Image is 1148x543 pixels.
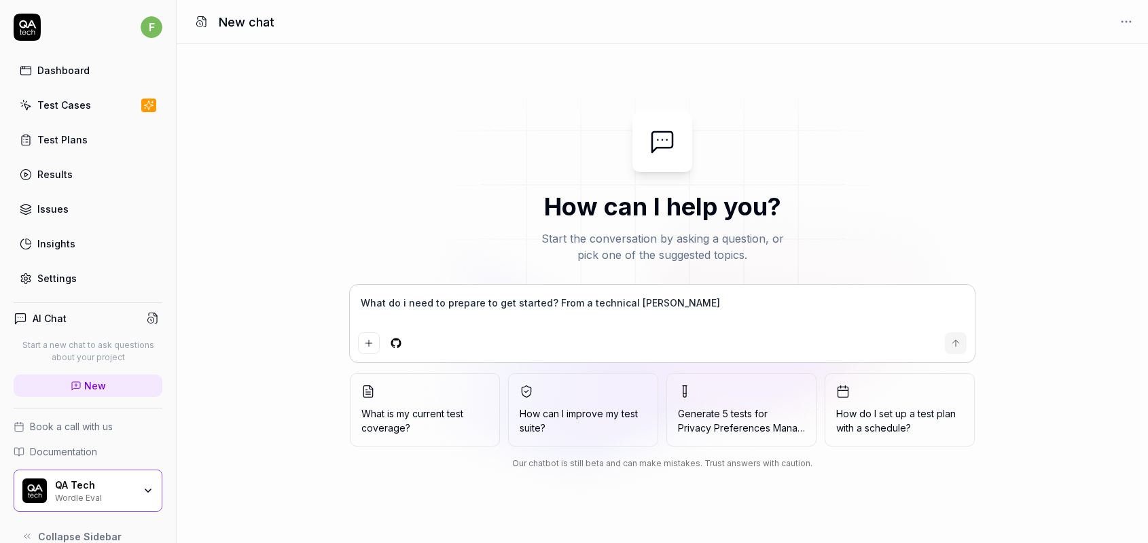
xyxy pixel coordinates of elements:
button: Add attachment [358,332,380,354]
button: f [141,14,162,41]
span: New [84,379,106,393]
div: Issues [37,202,69,216]
div: QA Tech [55,479,134,491]
h1: New chat [219,13,274,31]
a: New [14,374,162,397]
div: Test Plans [37,133,88,147]
div: Settings [37,271,77,285]
div: Dashboard [37,63,90,77]
span: Privacy Preferences Manage [678,422,810,434]
div: Test Cases [37,98,91,112]
a: Test Plans [14,126,162,153]
span: How do I set up a test plan with a schedule? [836,406,963,435]
a: Results [14,161,162,188]
textarea: What do i need to prepare to get started? From a technical st [358,293,967,327]
div: Our chatbot is still beta and can make mistakes. Trust answers with caution. [350,457,975,470]
h4: AI Chat [33,311,67,326]
img: QA Tech Logo [22,478,47,503]
button: How do I set up a test plan with a schedule? [825,373,975,446]
span: f [141,16,162,38]
span: Book a call with us [30,419,113,434]
button: What is my current test coverage? [350,373,500,446]
span: Generate 5 tests for [678,406,805,435]
span: Documentation [30,444,97,459]
span: What is my current test coverage? [361,406,488,435]
a: Test Cases [14,92,162,118]
button: Generate 5 tests forPrivacy Preferences Manage [666,373,817,446]
a: Book a call with us [14,419,162,434]
div: Wordle Eval [55,491,134,502]
a: Insights [14,230,162,257]
p: Start a new chat to ask questions about your project [14,339,162,364]
a: Settings [14,265,162,292]
div: Insights [37,237,75,251]
span: How can I improve my test suite? [520,406,647,435]
button: How can I improve my test suite? [508,373,658,446]
a: Documentation [14,444,162,459]
button: QA Tech LogoQA TechWordle Eval [14,470,162,512]
a: Dashboard [14,57,162,84]
a: Issues [14,196,162,222]
div: Results [37,167,73,181]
